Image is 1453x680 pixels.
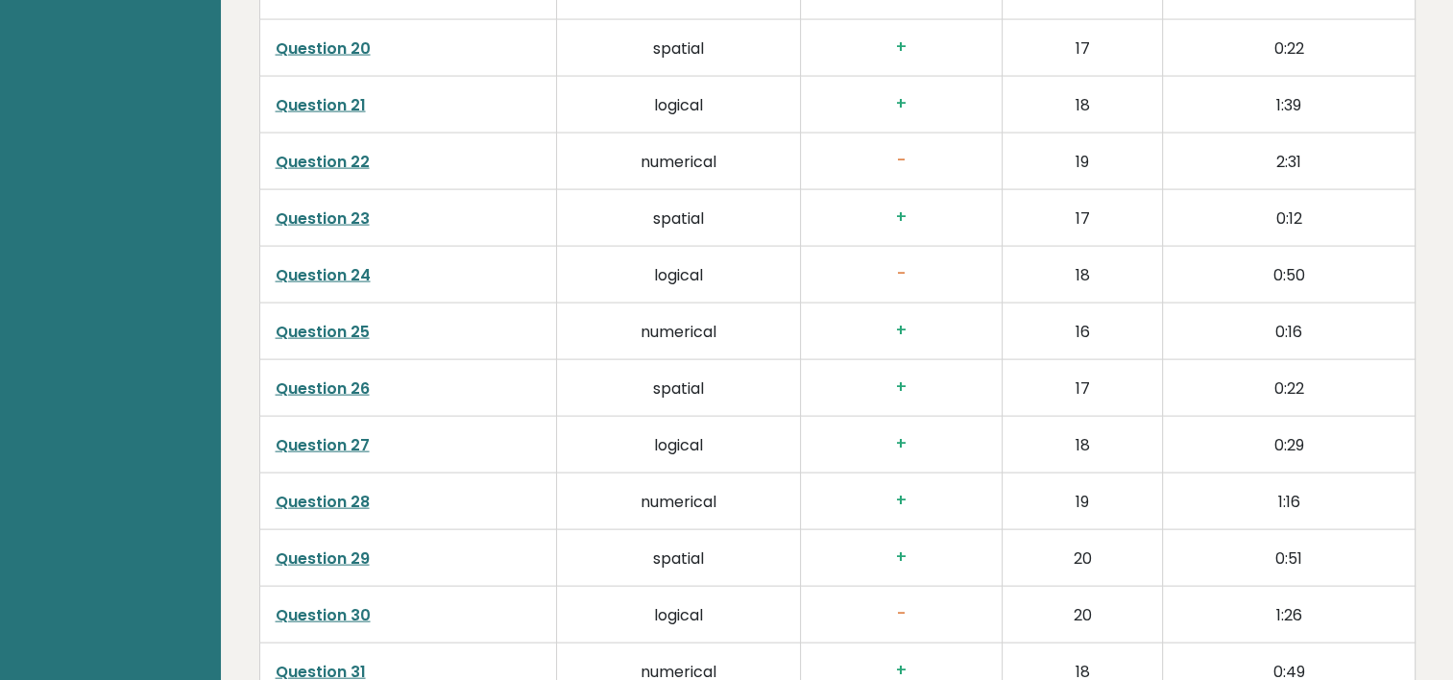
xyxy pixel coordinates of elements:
[1002,416,1162,473] td: 18
[276,207,370,230] a: Question 23
[276,604,371,626] a: Question 30
[1002,359,1162,416] td: 17
[276,491,370,513] a: Question 28
[557,76,800,133] td: logical
[1002,586,1162,643] td: 20
[1163,359,1415,416] td: 0:22
[557,303,800,359] td: numerical
[1002,19,1162,76] td: 17
[1163,473,1415,529] td: 1:16
[816,264,986,284] h3: -
[816,547,986,568] h3: +
[816,151,986,171] h3: -
[276,264,371,286] a: Question 24
[557,189,800,246] td: spatial
[557,473,800,529] td: numerical
[1163,76,1415,133] td: 1:39
[557,586,800,643] td: logical
[557,246,800,303] td: logical
[1002,189,1162,246] td: 17
[276,434,370,456] a: Question 27
[1163,529,1415,586] td: 0:51
[276,94,366,116] a: Question 21
[1163,303,1415,359] td: 0:16
[1163,19,1415,76] td: 0:22
[816,94,986,114] h3: +
[557,359,800,416] td: spatial
[1163,133,1415,189] td: 2:31
[276,377,370,400] a: Question 26
[1002,246,1162,303] td: 18
[816,321,986,341] h3: +
[816,37,986,58] h3: +
[1002,473,1162,529] td: 19
[276,321,370,343] a: Question 25
[557,529,800,586] td: spatial
[276,151,370,173] a: Question 22
[1163,246,1415,303] td: 0:50
[1163,416,1415,473] td: 0:29
[1163,586,1415,643] td: 1:26
[816,491,986,511] h3: +
[816,377,986,398] h3: +
[1002,76,1162,133] td: 18
[816,604,986,624] h3: -
[557,416,800,473] td: logical
[276,547,370,570] a: Question 29
[557,133,800,189] td: numerical
[276,37,371,60] a: Question 20
[816,434,986,454] h3: +
[1163,189,1415,246] td: 0:12
[1002,133,1162,189] td: 19
[557,19,800,76] td: spatial
[1002,303,1162,359] td: 16
[1002,529,1162,586] td: 20
[816,207,986,228] h3: +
